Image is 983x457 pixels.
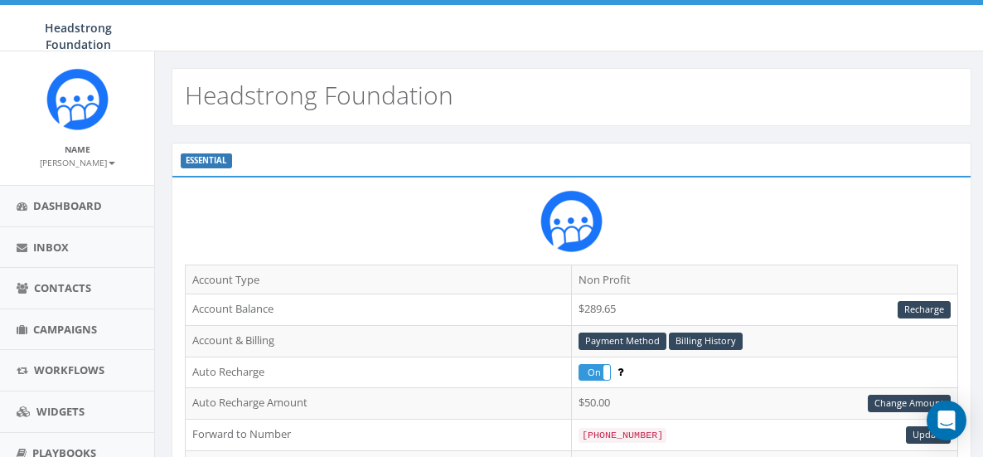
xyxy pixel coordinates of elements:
[186,388,572,420] td: Auto Recharge Amount
[186,294,572,326] td: Account Balance
[898,301,951,318] a: Recharge
[186,325,572,357] td: Account & Billing
[34,280,91,295] span: Contacts
[579,364,611,381] div: OnOff
[46,68,109,130] img: Rally_platform_Icon_1.png
[186,265,572,294] td: Account Type
[868,395,951,412] a: Change Amount
[572,265,958,294] td: Non Profit
[906,426,951,444] a: Update
[572,388,958,420] td: $50.00
[186,357,572,387] td: Auto Recharge
[572,294,958,326] td: $289.65
[669,333,743,350] a: Billing History
[181,153,232,168] label: ESSENTIAL
[186,419,572,450] td: Forward to Number
[40,157,115,168] small: [PERSON_NAME]
[579,333,666,350] a: Payment Method
[34,362,104,377] span: Workflows
[927,401,966,440] div: Open Intercom Messenger
[579,365,610,380] label: On
[65,143,90,155] small: Name
[33,322,97,337] span: Campaigns
[45,20,112,52] span: Headstrong Foundation
[33,198,102,213] span: Dashboard
[185,81,453,109] h2: Headstrong Foundation
[579,428,666,443] code: [PHONE_NUMBER]
[33,240,69,255] span: Inbox
[36,404,85,419] span: Widgets
[617,364,623,379] span: Enable to prevent campaign failure.
[40,154,115,169] a: [PERSON_NAME]
[540,190,603,252] img: Rally_platform_Icon_1.png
